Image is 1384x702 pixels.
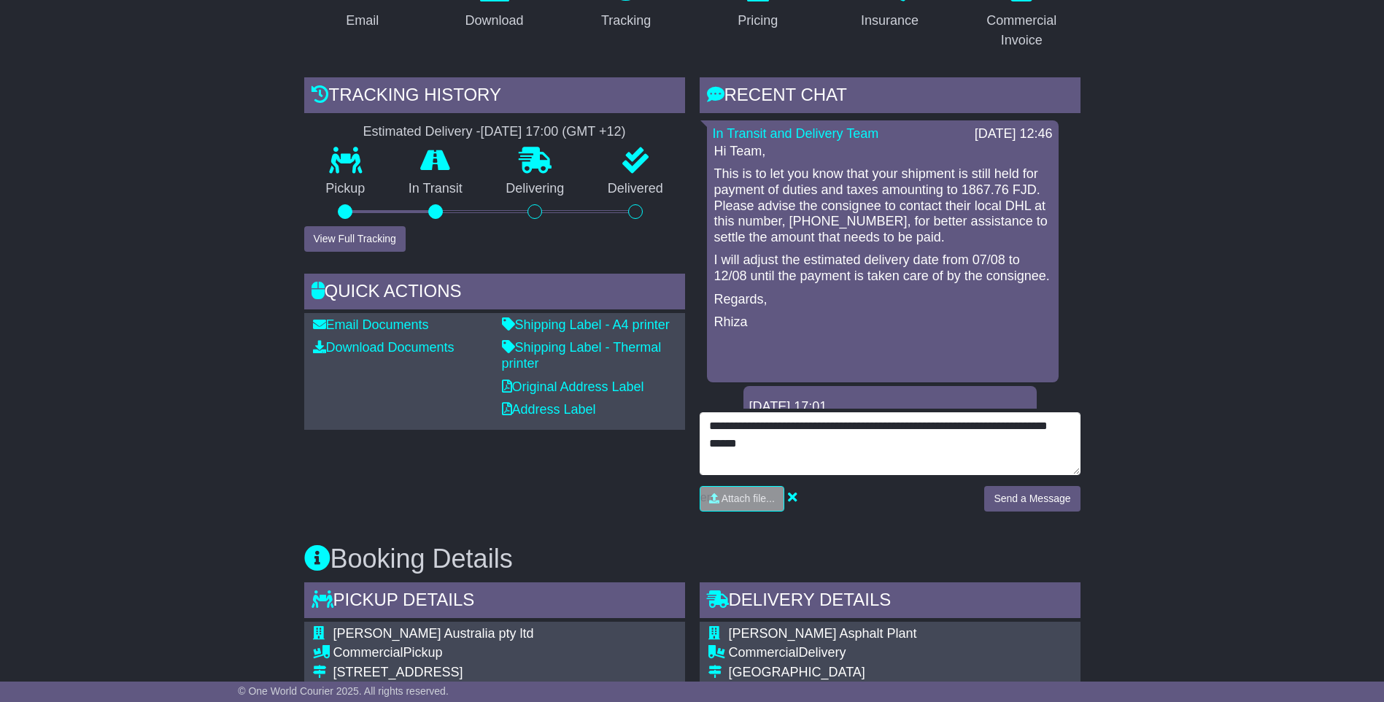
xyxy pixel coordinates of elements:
a: Email Documents [313,317,429,332]
span: © One World Courier 2025. All rights reserved. [238,685,449,697]
a: Shipping Label - Thermal printer [502,340,662,371]
p: Pickup [304,181,387,197]
div: Delivery [729,645,1072,661]
p: This is to let you know that your shipment is still held for payment of duties and taxes amountin... [714,166,1051,245]
div: Pricing [738,11,778,31]
a: Shipping Label - A4 printer [502,317,670,332]
div: Tracking [601,11,651,31]
div: Commercial Invoice [973,11,1071,50]
a: Address Label [502,402,596,417]
div: Quick Actions [304,274,685,313]
span: Commercial [333,645,403,660]
span: [PERSON_NAME] Asphalt Plant [729,626,917,641]
button: View Full Tracking [304,226,406,252]
div: Download [465,11,523,31]
p: I will adjust the estimated delivery date from 07/08 to 12/08 until the payment is taken care of ... [714,252,1051,284]
p: Delivered [586,181,685,197]
div: Insurance [861,11,919,31]
a: In Transit and Delivery Team [713,126,879,141]
div: Estimated Delivery - [304,124,685,140]
div: Pickup Details [304,582,685,622]
div: Tracking history [304,77,685,117]
div: [DATE] 17:01 [749,399,1031,415]
div: Pickup [333,645,664,661]
div: [GEOGRAPHIC_DATA] [729,665,1072,681]
p: Hi Team, [714,144,1051,160]
div: Lomolomo [729,680,1072,696]
p: In Transit [387,181,484,197]
div: [DATE] 12:46 [975,126,1053,142]
p: Regards, [714,292,1051,308]
a: Original Address Label [502,379,644,394]
p: Delivering [484,181,587,197]
span: Commercial [729,645,799,660]
div: Email [346,11,379,31]
button: Send a Message [984,486,1080,512]
p: Rhiza [714,315,1051,331]
h3: Booking Details [304,544,1080,574]
div: [DATE] 17:00 (GMT +12) [481,124,626,140]
div: [STREET_ADDRESS] [333,665,664,681]
div: RECENT CHAT [700,77,1080,117]
a: Download Documents [313,340,455,355]
div: Delivery Details [700,582,1080,622]
span: [PERSON_NAME] Australia pty ltd [333,626,534,641]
